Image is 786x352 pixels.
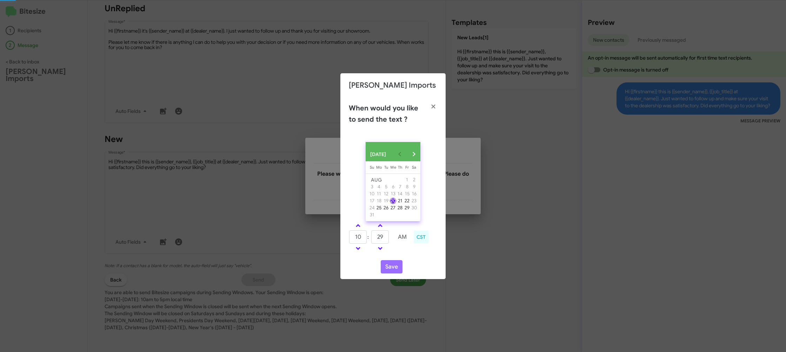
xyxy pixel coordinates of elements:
button: August 5, 2025 [382,183,389,190]
button: Previous month [393,147,407,161]
div: 31 [369,212,375,218]
button: August 19, 2025 [382,197,389,204]
button: August 18, 2025 [375,197,382,204]
div: 27 [390,205,396,211]
span: Fr [405,165,409,170]
button: August 23, 2025 [411,197,418,204]
button: August 25, 2025 [375,204,382,211]
div: 13 [390,191,396,197]
div: 3 [369,184,375,190]
div: 8 [404,184,410,190]
button: August 3, 2025 [368,183,375,190]
div: 5 [383,184,389,190]
div: 23 [411,198,417,204]
div: 2 [411,177,417,183]
button: August 26, 2025 [382,204,389,211]
button: August 13, 2025 [389,190,397,197]
span: [DATE] [370,148,386,161]
div: CST [414,231,428,243]
div: 26 [383,205,389,211]
div: 10 [369,191,375,197]
h2: When would you like to send the text ? [349,103,424,125]
div: 29 [404,205,410,211]
div: 15 [404,191,410,197]
div: 4 [376,184,382,190]
button: August 31, 2025 [368,211,375,218]
span: Sa [412,165,416,170]
button: August 16, 2025 [411,190,418,197]
div: 1 [404,177,410,183]
span: Th [398,165,402,170]
button: August 4, 2025 [375,183,382,190]
div: 25 [376,205,382,211]
button: Next month [407,147,421,161]
button: August 7, 2025 [397,183,404,190]
button: August 28, 2025 [397,204,404,211]
div: 24 [369,205,375,211]
div: 6 [390,184,396,190]
div: 19 [383,198,389,204]
div: [PERSON_NAME] Imports [340,73,446,97]
button: August 9, 2025 [411,183,418,190]
div: 21 [397,198,403,204]
div: 11 [376,191,382,197]
button: Save [381,260,402,273]
button: August 20, 2025 [389,197,397,204]
button: August 29, 2025 [404,204,411,211]
button: August 15, 2025 [404,190,411,197]
button: August 6, 2025 [389,183,397,190]
div: 22 [404,198,410,204]
span: Mo [376,165,382,170]
button: August 10, 2025 [368,190,375,197]
div: 18 [376,198,382,204]
div: 12 [383,191,389,197]
div: 30 [411,205,417,211]
td: AUG [368,176,404,183]
button: August 8, 2025 [404,183,411,190]
div: 9 [411,184,417,190]
button: August 17, 2025 [368,197,375,204]
button: August 30, 2025 [411,204,418,211]
input: HH [349,230,367,244]
div: 28 [397,205,403,211]
button: August 22, 2025 [404,197,411,204]
button: AM [393,230,411,244]
div: 20 [390,198,396,204]
button: August 12, 2025 [382,190,389,197]
button: August 21, 2025 [397,197,404,204]
span: We [390,165,396,170]
button: August 1, 2025 [404,176,411,183]
button: August 2, 2025 [411,176,418,183]
button: August 11, 2025 [375,190,382,197]
td: : [367,230,371,244]
span: Tu [384,165,388,170]
button: August 24, 2025 [368,204,375,211]
button: August 27, 2025 [389,204,397,211]
input: MM [371,230,389,244]
div: 7 [397,184,403,190]
div: 16 [411,191,417,197]
button: Choose month and year [365,147,393,161]
button: August 14, 2025 [397,190,404,197]
span: Su [370,165,374,170]
div: 14 [397,191,403,197]
div: 17 [369,198,375,204]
